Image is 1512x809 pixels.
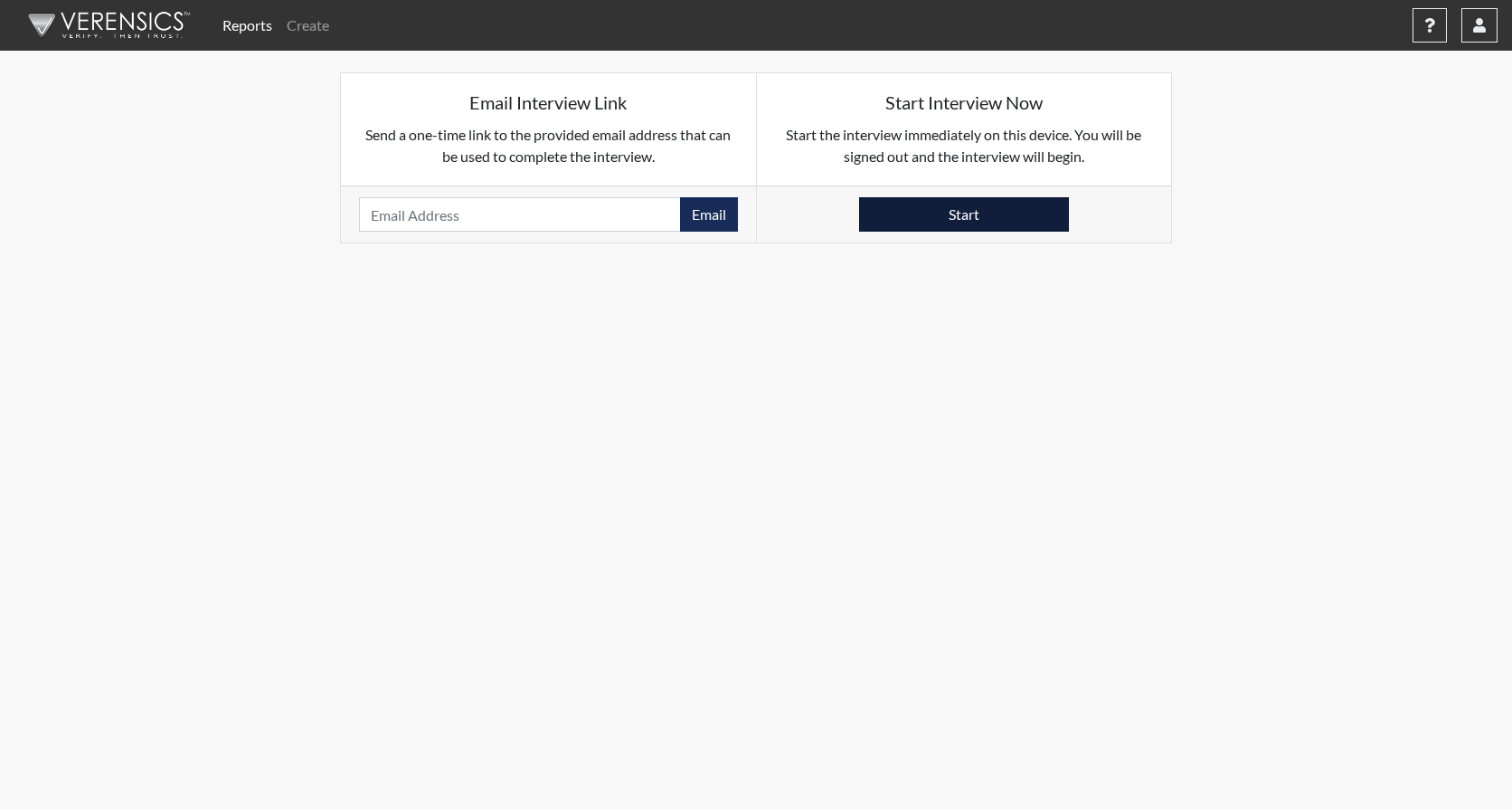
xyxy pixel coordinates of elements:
h5: Start Interview Now [775,91,1154,113]
p: Send a one-time link to the provided email address that can be used to complete the interview. [359,124,738,167]
a: Reports [215,7,279,43]
h5: Email Interview Link [359,91,738,113]
p: Start the interview immediately on this device. You will be signed out and the interview will begin. [775,124,1154,167]
button: Start [859,197,1069,232]
a: Create [279,7,336,43]
button: Email [680,197,738,232]
input: Email Address [359,197,681,232]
